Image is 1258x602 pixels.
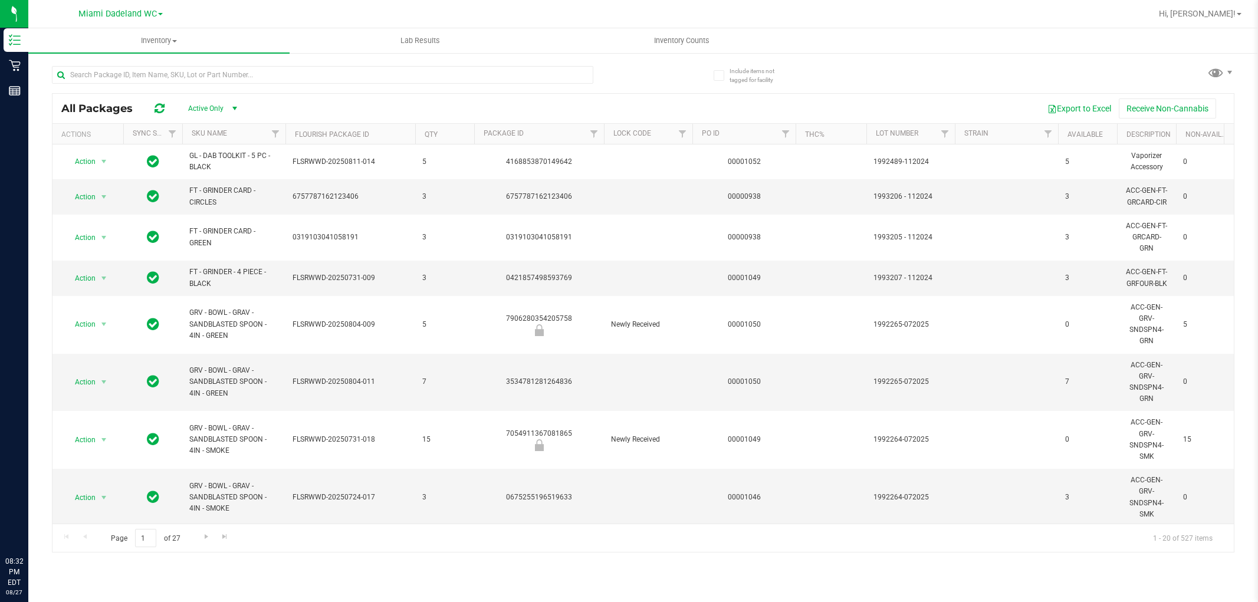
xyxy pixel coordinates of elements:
span: 6757787162123406 [293,191,408,202]
a: Strain [964,129,988,137]
span: In Sync [147,153,159,170]
a: Filter [163,124,182,144]
div: 4168853870149642 [472,156,606,167]
span: select [97,229,111,246]
button: Export to Excel [1040,98,1119,119]
span: 0 [1183,156,1228,167]
span: 3 [422,232,467,243]
div: 0421857498593769 [472,272,606,284]
span: 3 [1065,191,1110,202]
span: 5 [1065,156,1110,167]
a: Lot Number [876,129,918,137]
inline-svg: Retail [9,60,21,71]
span: 1993207 - 112024 [873,272,948,284]
span: select [97,270,111,287]
inline-svg: Reports [9,85,21,97]
span: Page of 27 [101,529,190,547]
span: FLSRWWD-20250724-017 [293,492,408,503]
inline-svg: Inventory [9,34,21,46]
span: 1992265-072025 [873,376,948,387]
div: 7054911367081865 [472,428,606,451]
div: Newly Received [472,439,606,451]
span: FLSRWWD-20250804-009 [293,319,408,330]
span: In Sync [147,373,159,390]
input: Search Package ID, Item Name, SKU, Lot or Part Number... [52,66,593,84]
span: Lab Results [385,35,456,46]
span: 5 [422,156,467,167]
a: Go to the next page [198,529,215,545]
span: Newly Received [611,319,685,330]
span: FLSRWWD-20250731-018 [293,434,408,445]
span: Action [64,189,96,205]
iframe: Resource center [12,508,47,543]
span: select [97,189,111,205]
span: 1993206 - 112024 [873,191,948,202]
a: SKU Name [192,129,227,137]
a: Filter [584,124,604,144]
a: Filter [673,124,692,144]
span: GL - DAB TOOLKIT - 5 PC - BLACK [189,150,278,173]
span: In Sync [147,431,159,448]
span: 3 [1065,492,1110,503]
span: Inventory [28,35,290,46]
span: 3 [1065,272,1110,284]
a: 00001049 [728,435,761,443]
a: Lock Code [613,129,651,137]
span: 1 - 20 of 527 items [1144,529,1222,547]
span: GRV - BOWL - GRAV - SANDBLASTED SPOON - 4IN - SMOKE [189,423,278,457]
div: ACC-GEN-GRV-SNDSPN4-GRN [1124,301,1169,348]
span: In Sync [147,269,159,286]
span: 7 [1065,376,1110,387]
div: ACC-GEN-GRV-SNDSPN4-GRN [1124,358,1169,406]
a: THC% [805,130,825,139]
a: Go to the last page [216,529,234,545]
span: 0 [1183,232,1228,243]
a: Filter [935,124,955,144]
span: Action [64,374,96,390]
div: ACC-GEN-FT-GRFOUR-BLK [1124,265,1169,290]
span: FLSRWWD-20250804-011 [293,376,408,387]
span: FLSRWWD-20250731-009 [293,272,408,284]
div: Newly Received [472,324,606,336]
a: Inventory Counts [551,28,812,53]
span: FT - GRINDER CARD - CIRCLES [189,185,278,208]
span: FT - GRINDER CARD - GREEN [189,226,278,248]
input: 1 [135,529,156,547]
span: 0 [1183,492,1228,503]
div: Vaporizer Accessory [1124,149,1169,174]
span: In Sync [147,229,159,245]
div: 7906280354205758 [472,313,606,336]
a: Filter [266,124,285,144]
a: Available [1068,130,1103,139]
span: 3 [422,492,467,503]
p: 08/27 [5,588,23,597]
div: ACC-GEN-FT-GRCARD-GRN [1124,219,1169,256]
iframe: Resource center unread badge [35,506,49,520]
span: Action [64,316,96,333]
a: Description [1126,130,1171,139]
div: 6757787162123406 [472,191,606,202]
span: 15 [422,434,467,445]
span: select [97,374,111,390]
span: FT - GRINDER - 4 PIECE - BLACK [189,267,278,289]
span: Action [64,432,96,448]
span: Action [64,229,96,246]
span: Hi, [PERSON_NAME]! [1159,9,1236,18]
span: In Sync [147,188,159,205]
span: 0319103041058191 [293,232,408,243]
a: 00000938 [728,233,761,241]
a: Filter [1039,124,1058,144]
span: 5 [422,319,467,330]
p: 08:32 PM EDT [5,556,23,588]
span: 0 [1183,191,1228,202]
a: Package ID [484,129,524,137]
span: select [97,153,111,170]
span: In Sync [147,316,159,333]
span: select [97,489,111,506]
span: 15 [1183,434,1228,445]
span: Miami Dadeland WC [78,9,157,19]
button: Receive Non-Cannabis [1119,98,1216,119]
span: 0 [1183,376,1228,387]
span: select [97,432,111,448]
span: In Sync [147,489,159,505]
